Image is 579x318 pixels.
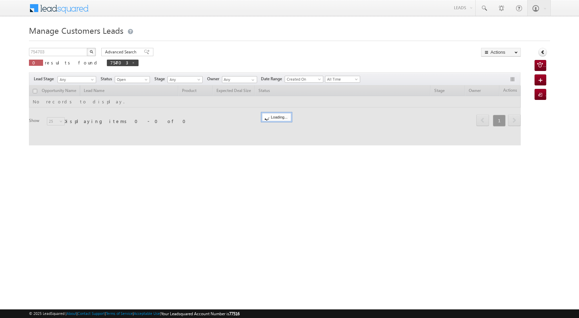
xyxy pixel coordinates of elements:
[285,76,321,82] span: Created On
[261,76,285,82] span: Date Range
[45,60,100,65] span: results found
[90,50,93,53] img: Search
[154,76,167,82] span: Stage
[78,311,105,316] a: Contact Support
[325,76,358,82] span: All Time
[229,311,240,316] span: 77516
[161,311,240,316] span: Your Leadsquared Account Number is
[32,60,40,65] span: 0
[481,48,521,57] button: Actions
[168,76,201,83] span: Any
[222,76,257,83] input: Type to Search
[29,25,123,36] span: Manage Customers Leads
[167,76,203,83] a: Any
[134,311,160,316] a: Acceptable Use
[58,76,96,83] a: Any
[115,76,150,83] a: Open
[58,76,94,83] span: Any
[207,76,222,82] span: Owner
[106,311,133,316] a: Terms of Service
[115,76,148,83] span: Open
[110,60,128,65] span: 754703
[325,76,360,83] a: All Time
[262,113,291,121] div: Loading...
[34,76,57,82] span: Lead Stage
[285,76,323,83] a: Created On
[101,76,115,82] span: Status
[248,76,256,83] a: Show All Items
[67,311,77,316] a: About
[29,310,240,317] span: © 2025 LeadSquared | | | | |
[105,49,139,55] span: Advanced Search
